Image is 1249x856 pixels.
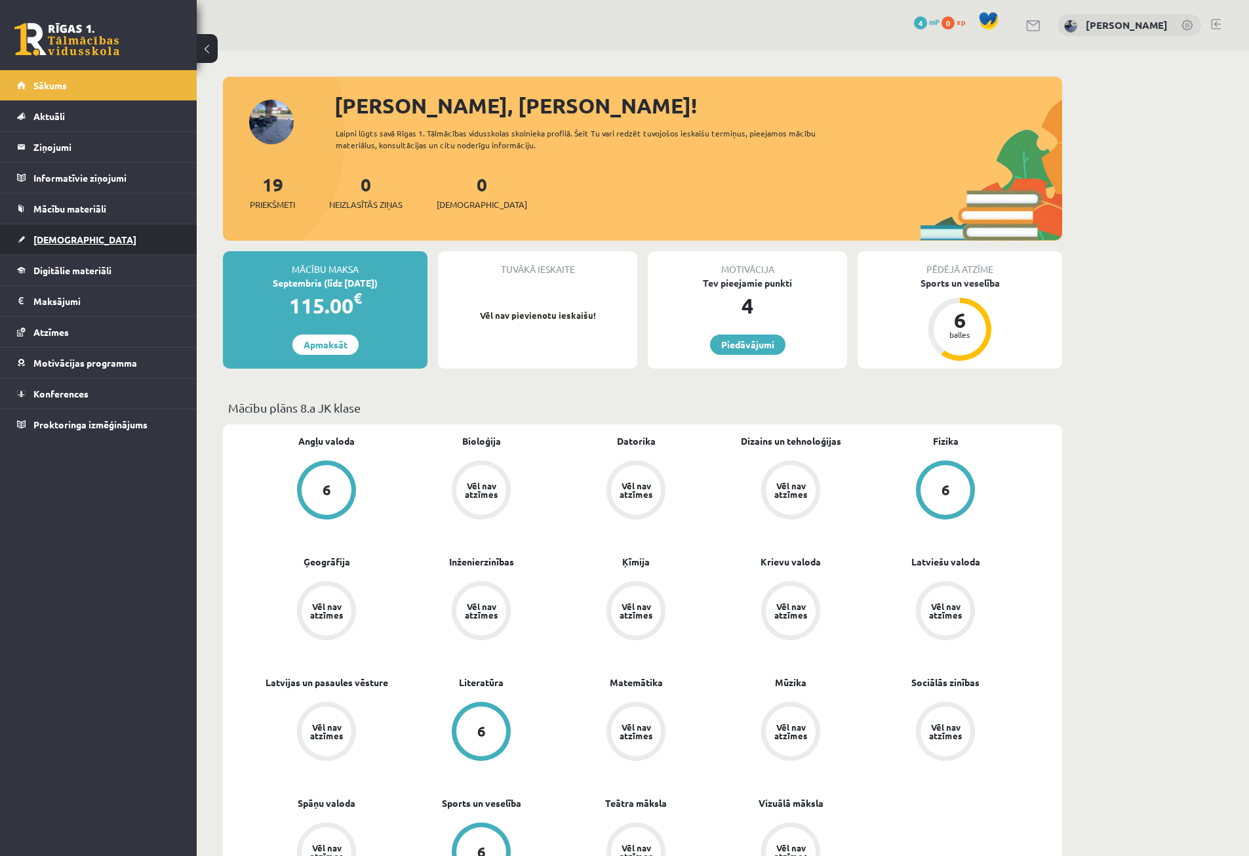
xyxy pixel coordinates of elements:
[33,286,180,316] legend: Maksājumi
[249,581,404,643] a: Vēl nav atzīmes
[759,796,823,810] a: Vizuālā māksla
[858,276,1062,363] a: Sports un veselība 6 balles
[449,555,514,569] a: Inženierzinības
[404,460,559,522] a: Vēl nav atzīmes
[304,555,350,569] a: Ģeogrāfija
[228,399,1057,417] p: Mācību plāns 8.a JK klase
[772,602,809,619] div: Vēl nav atzīmes
[940,331,980,338] div: balles
[761,555,821,569] a: Krievu valoda
[437,198,527,211] span: [DEMOGRAPHIC_DATA]
[17,224,180,255] a: [DEMOGRAPHIC_DATA]
[868,460,1023,522] a: 6
[329,173,403,211] a: 0Neizlasītās ziņas
[353,289,362,308] span: €
[463,481,500,499] div: Vēl nav atzīmes
[329,198,403,211] span: Neizlasītās ziņas
[463,602,500,619] div: Vēl nav atzīmes
[438,251,637,276] div: Tuvākā ieskaite
[942,16,972,27] a: 0 xp
[17,378,180,409] a: Konferences
[942,16,955,30] span: 0
[914,16,940,27] a: 4 mP
[33,234,136,245] span: [DEMOGRAPHIC_DATA]
[559,581,713,643] a: Vēl nav atzīmes
[772,723,809,740] div: Vēl nav atzīmes
[223,251,427,276] div: Mācību maksa
[858,251,1062,276] div: Pēdējā atzīme
[17,317,180,347] a: Atzīmes
[445,309,631,322] p: Vēl nav pievienotu ieskaišu!
[292,335,359,355] a: Apmaksāt
[308,602,345,619] div: Vēl nav atzīmes
[559,702,713,764] a: Vēl nav atzīmes
[617,434,656,448] a: Datorika
[33,418,148,430] span: Proktoringa izmēģinājums
[17,101,180,131] a: Aktuāli
[648,276,847,290] div: Tev pieejamie punkti
[33,357,137,369] span: Motivācijas programma
[933,434,959,448] a: Fizika
[336,127,839,151] div: Laipni lūgts savā Rīgas 1. Tālmācības vidusskolas skolnieka profilā. Šeit Tu vari redzēt tuvojošo...
[772,481,809,499] div: Vēl nav atzīmes
[927,602,964,619] div: Vēl nav atzīmes
[437,173,527,211] a: 0[DEMOGRAPHIC_DATA]
[33,264,111,276] span: Digitālie materiāli
[17,163,180,193] a: Informatīvie ziņojumi
[648,290,847,321] div: 4
[250,198,295,211] span: Priekšmeti
[713,702,868,764] a: Vēl nav atzīmes
[622,555,650,569] a: Ķīmija
[223,276,427,290] div: Septembris (līdz [DATE])
[618,481,654,499] div: Vēl nav atzīmes
[940,310,980,331] div: 6
[618,723,654,740] div: Vēl nav atzīmes
[1064,20,1077,33] img: Endijs Laizāns
[323,483,331,497] div: 6
[442,796,521,810] a: Sports un veselība
[462,434,501,448] a: Bioloģija
[911,676,980,689] a: Sociālās zinības
[250,173,295,211] a: 19Priekšmeti
[942,483,950,497] div: 6
[404,581,559,643] a: Vēl nav atzīmes
[477,724,486,739] div: 6
[713,460,868,522] a: Vēl nav atzīmes
[914,16,927,30] span: 4
[33,326,69,338] span: Atzīmes
[33,132,180,162] legend: Ziņojumi
[249,702,404,764] a: Vēl nav atzīmes
[1086,18,1168,31] a: [PERSON_NAME]
[459,676,504,689] a: Literatūra
[404,702,559,764] a: 6
[17,255,180,285] a: Digitālie materiāli
[605,796,667,810] a: Teātra māksla
[957,16,965,27] span: xp
[868,581,1023,643] a: Vēl nav atzīmes
[17,409,180,439] a: Proktoringa izmēģinājums
[17,70,180,100] a: Sākums
[14,23,119,56] a: Rīgas 1. Tālmācības vidusskola
[249,460,404,522] a: 6
[929,16,940,27] span: mP
[741,434,841,448] a: Dizains un tehnoloģijas
[775,676,806,689] a: Mūzika
[710,335,785,355] a: Piedāvājumi
[334,90,1062,121] div: [PERSON_NAME], [PERSON_NAME]!
[223,290,427,321] div: 115.00
[17,286,180,316] a: Maksājumi
[559,460,713,522] a: Vēl nav atzīmes
[618,602,654,619] div: Vēl nav atzīmes
[33,203,106,214] span: Mācību materiāli
[927,723,964,740] div: Vēl nav atzīmes
[868,702,1023,764] a: Vēl nav atzīmes
[858,276,1062,290] div: Sports un veselība
[33,163,180,193] legend: Informatīvie ziņojumi
[610,676,663,689] a: Matemātika
[266,676,388,689] a: Latvijas un pasaules vēsture
[911,555,980,569] a: Latviešu valoda
[713,581,868,643] a: Vēl nav atzīmes
[17,194,180,224] a: Mācību materiāli
[308,723,345,740] div: Vēl nav atzīmes
[33,79,67,91] span: Sākums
